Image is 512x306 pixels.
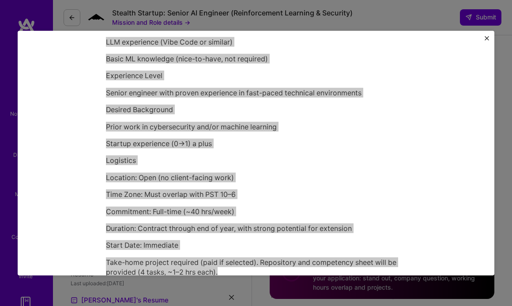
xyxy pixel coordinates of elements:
p: Startup experience (0→1) a plus [106,139,406,148]
p: Senior engineer with proven experience in fast-paced technical environments [106,88,406,98]
p: Duration: Contract through end of year, with strong potential for extension [106,223,406,233]
p: Basic ML knowledge (nice-to-have, not required) [106,54,406,64]
p: Location: Open (no client-facing work) [106,173,406,182]
p: LLM experience (Vibe Code or similar) [106,37,406,46]
p: Experience Level [106,71,406,80]
p: Desired Background [106,105,406,114]
button: Close [485,36,489,45]
p: Prior work in cybersecurity and/or machine learning [106,121,406,131]
p: Logistics [106,155,406,165]
p: Start Date: Immediate [106,240,406,250]
p: Time Zone: Must overlap with PST 10–6 [106,189,406,199]
p: Commitment: Full-time (~40 hrs/week) [106,206,406,216]
p: Take-home project required (paid if selected). Repository and competency sheet will be provided (... [106,257,406,277]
